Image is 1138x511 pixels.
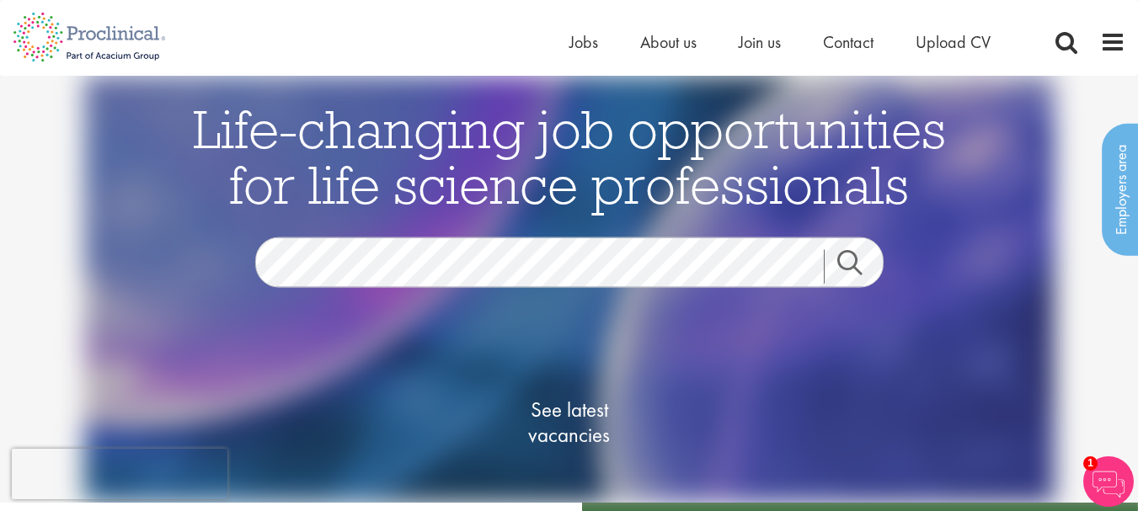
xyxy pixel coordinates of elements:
a: Contact [823,31,874,53]
img: Chatbot [1083,456,1134,507]
span: See latest vacancies [485,397,654,447]
a: Upload CV [916,31,991,53]
a: Job search submit button [824,249,896,283]
span: 1 [1083,456,1098,471]
a: About us [640,31,697,53]
a: Jobs [569,31,598,53]
img: candidate home [84,76,1055,503]
a: Join us [739,31,781,53]
span: Life-changing job opportunities for life science professionals [193,94,946,217]
iframe: reCAPTCHA [12,449,227,499]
